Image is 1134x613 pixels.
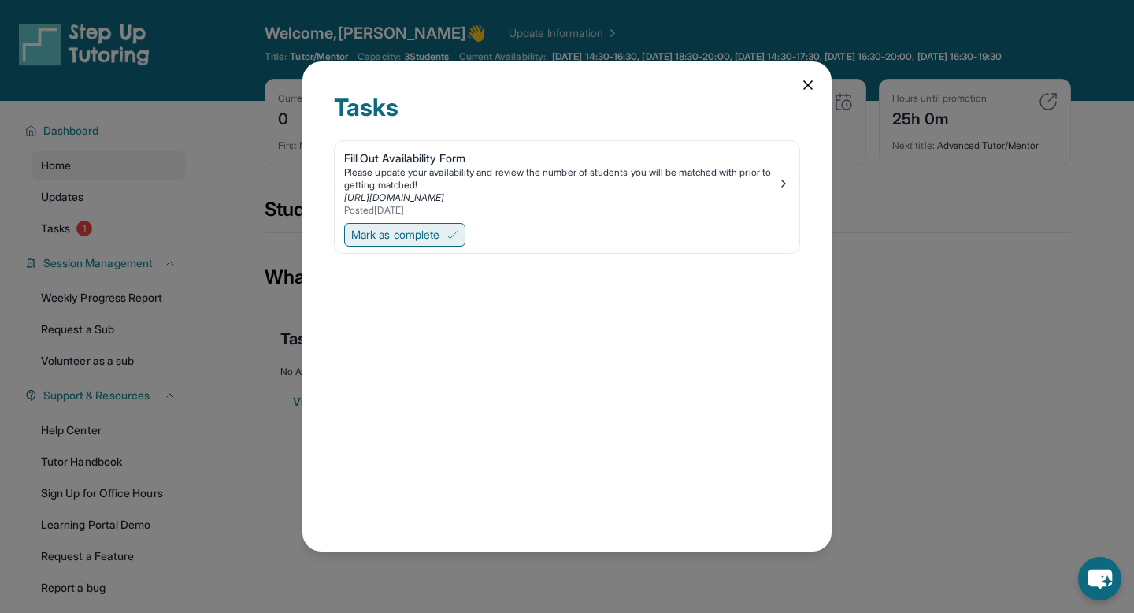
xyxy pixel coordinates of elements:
div: Fill Out Availability Form [344,150,777,166]
div: Please update your availability and review the number of students you will be matched with prior ... [344,166,777,191]
div: Tasks [334,93,800,140]
button: chat-button [1078,557,1121,600]
a: [URL][DOMAIN_NAME] [344,191,444,203]
div: Posted [DATE] [344,204,777,217]
button: Mark as complete [344,223,465,247]
a: Fill Out Availability FormPlease update your availability and review the number of students you w... [335,141,799,220]
span: Mark as complete [351,227,439,243]
img: Mark as complete [446,228,458,241]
